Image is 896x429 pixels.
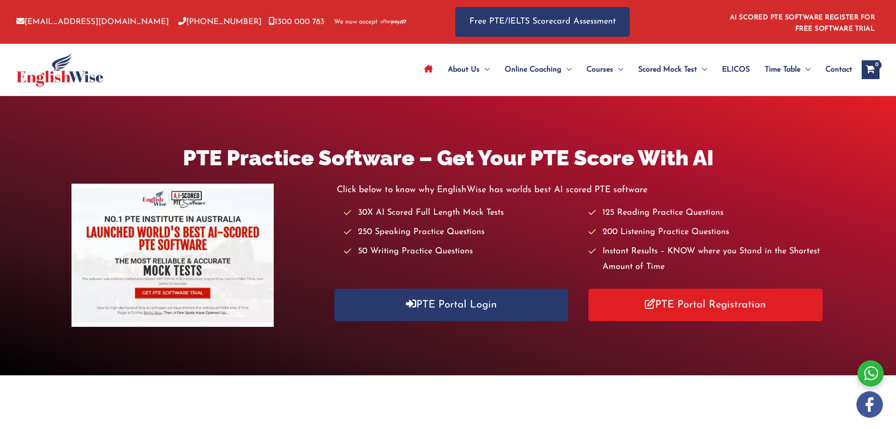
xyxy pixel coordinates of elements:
a: PTE Portal Login [334,289,569,321]
span: Menu Toggle [697,53,707,86]
span: Scored Mock Test [638,53,697,86]
li: 30X AI Scored Full Length Mock Tests [344,205,579,221]
p: Click below to know why EnglishWise has worlds best AI scored PTE software [337,182,825,198]
li: 50 Writing Practice Questions [344,244,579,259]
img: white-facebook.png [856,391,883,418]
nav: Site Navigation: Main Menu [417,53,852,86]
span: We now accept [334,17,378,27]
li: 250 Speaking Practice Questions [344,225,579,240]
a: AI SCORED PTE SOFTWARE REGISTER FOR FREE SOFTWARE TRIAL [730,14,875,32]
img: Afterpay-Logo [381,19,406,24]
span: Online Coaching [505,53,562,86]
a: Online CoachingMenu Toggle [497,53,579,86]
a: ELICOS [714,53,757,86]
a: 1300 000 783 [269,18,325,26]
li: Instant Results – KNOW where you Stand in the Shortest Amount of Time [588,244,824,275]
a: CoursesMenu Toggle [579,53,631,86]
span: ELICOS [722,53,750,86]
a: [EMAIL_ADDRESS][DOMAIN_NAME] [16,18,169,26]
img: pte-institute-main [71,184,274,327]
a: Contact [818,53,852,86]
a: About UsMenu Toggle [440,53,497,86]
span: About Us [448,53,480,86]
a: View Shopping Cart, empty [862,60,880,79]
span: Menu Toggle [613,53,623,86]
h1: PTE Practice Software – Get Your PTE Score With AI [71,143,824,173]
a: PTE Portal Registration [588,289,823,321]
span: Contact [825,53,852,86]
a: Scored Mock TestMenu Toggle [631,53,714,86]
span: Menu Toggle [801,53,810,86]
span: Courses [587,53,613,86]
span: Menu Toggle [480,53,490,86]
a: Time TableMenu Toggle [757,53,818,86]
span: Menu Toggle [562,53,571,86]
a: [PHONE_NUMBER] [178,18,262,26]
span: Time Table [765,53,801,86]
aside: Header Widget 1 [724,7,880,37]
li: 125 Reading Practice Questions [588,205,824,221]
a: Free PTE/IELTS Scorecard Assessment [455,7,630,37]
li: 200 Listening Practice Questions [588,225,824,240]
img: cropped-ew-logo [16,53,103,87]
